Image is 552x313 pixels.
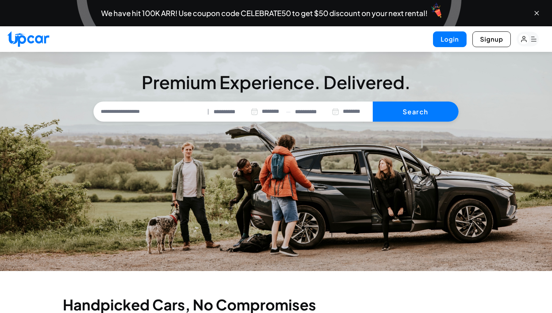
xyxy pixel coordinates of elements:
[63,297,489,312] h2: Handpicked Cars, No Compromises
[533,9,540,17] button: Close banner
[373,102,459,122] button: Search
[433,31,467,47] button: Login
[93,72,459,93] h3: Premium Experience. Delivered.
[7,31,49,47] img: Upcar Logo
[472,31,511,47] button: Signup
[101,9,428,17] span: We have hit 100K ARR! Use coupon code CELEBRATE50 to get $50 discount on your next rental!
[207,107,209,116] span: |
[286,107,291,116] span: —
